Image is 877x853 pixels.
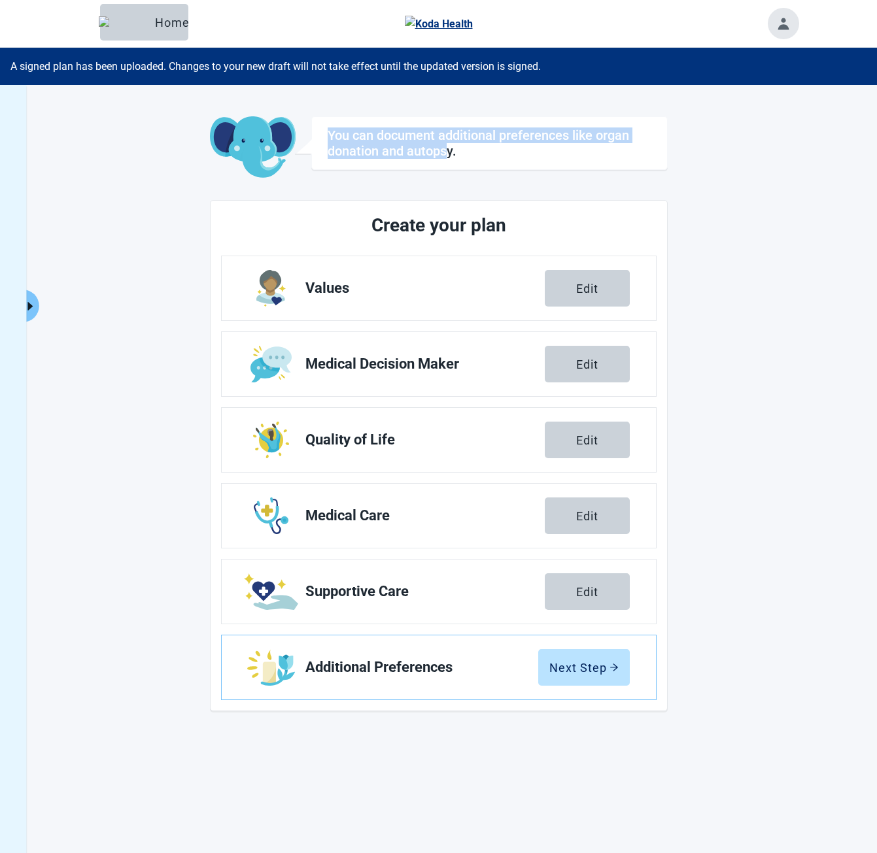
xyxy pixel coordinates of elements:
[576,358,598,371] div: Edit
[24,300,37,312] span: caret-right
[538,649,630,686] button: Next Steparrow-right
[222,332,656,396] a: Edit Medical Decision Maker section
[305,508,545,524] span: Medical Care
[305,280,545,296] span: Values
[576,433,598,446] div: Edit
[270,211,608,240] h2: Create your plan
[545,346,630,382] button: Edit
[549,661,619,674] div: Next Step
[576,585,598,598] div: Edit
[100,4,188,41] button: ElephantHome
[305,584,545,599] span: Supportive Care
[576,509,598,522] div: Edit
[111,16,178,29] div: Home
[328,127,651,159] h1: You can document additional preferences like organ donation and autopsy.
[23,290,39,322] button: Expand menu
[79,116,799,711] main: Main content
[545,497,630,534] button: Edit
[545,422,630,458] button: Edit
[545,270,630,307] button: Edit
[222,256,656,320] a: Edit Values section
[545,573,630,610] button: Edit
[576,282,598,295] div: Edit
[610,663,619,672] span: arrow-right
[305,356,545,372] span: Medical Decision Maker
[210,116,296,179] img: Koda Elephant
[222,484,656,548] a: Edit Medical Care section
[305,432,545,448] span: Quality of Life
[99,16,150,28] img: Elephant
[305,660,538,675] span: Additional Preferences
[405,16,473,32] img: Koda Health
[222,635,656,699] a: Edit Additional Preferences section
[222,560,656,624] a: Edit Supportive Care section
[222,408,656,472] a: Edit Quality of Life section
[768,8,799,39] button: Toggle account menu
